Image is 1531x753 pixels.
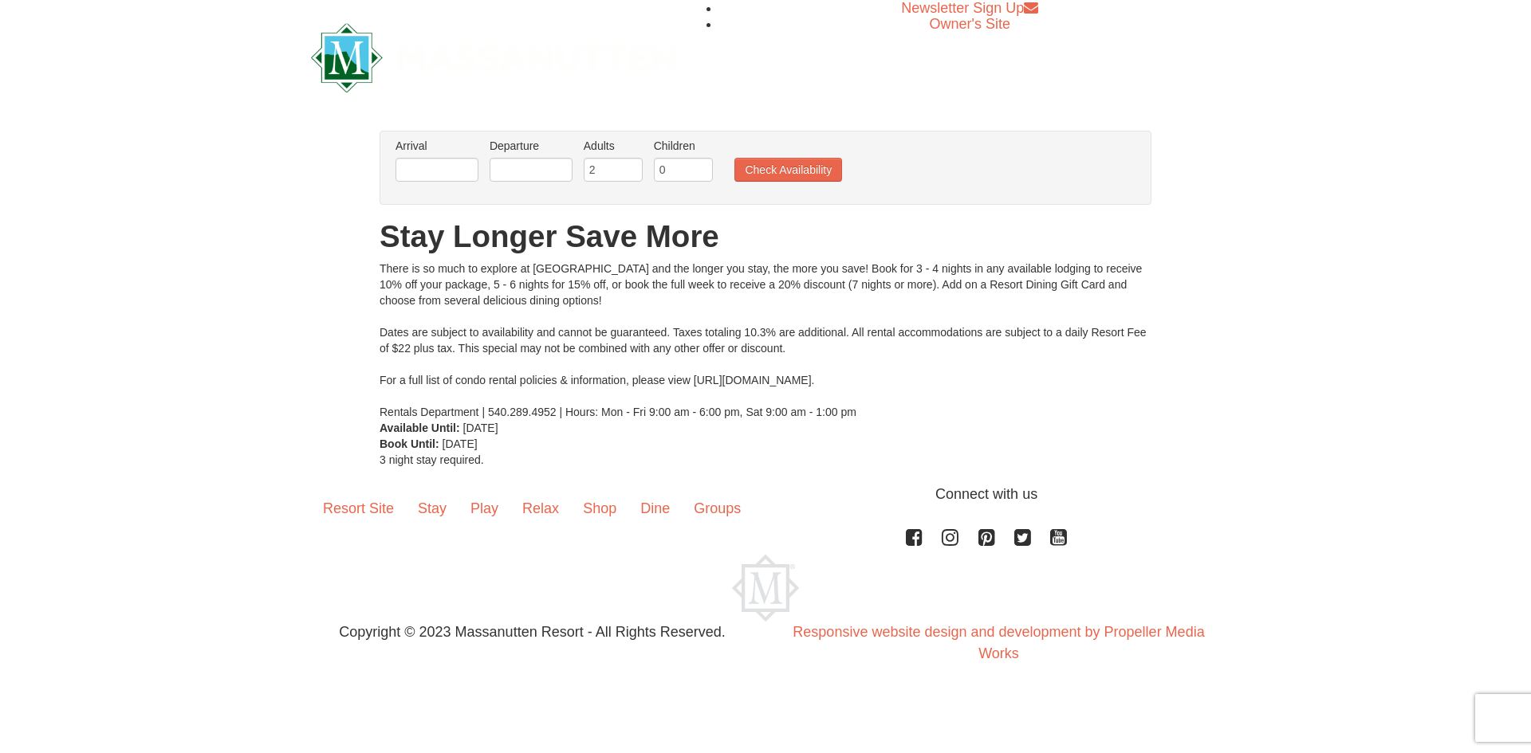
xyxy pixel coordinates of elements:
span: 3 night stay required. [380,453,484,466]
strong: Book Until: [380,437,439,450]
a: Stay [406,484,459,533]
p: Copyright © 2023 Massanutten Resort - All Rights Reserved. [299,622,765,643]
a: Resort Site [311,484,406,533]
a: Groups [682,484,753,533]
a: Responsive website design and development by Propeller Media Works [793,624,1204,661]
strong: Available Until: [380,422,460,434]
span: [DATE] [443,437,478,450]
label: Adults [584,138,643,154]
span: [DATE] [463,422,498,434]
a: Owner's Site [930,16,1010,32]
p: Connect with us [311,484,1220,505]
a: Massanutten Resort [311,37,676,74]
label: Children [654,138,713,154]
a: Dine [628,484,682,533]
h1: Stay Longer Save More [380,221,1151,253]
img: Massanutten Resort Logo [732,555,799,622]
label: Departure [490,138,573,154]
div: There is so much to explore at [GEOGRAPHIC_DATA] and the longer you stay, the more you save! Book... [380,261,1151,420]
button: Check Availability [734,158,842,182]
img: Massanutten Resort Logo [311,23,676,92]
a: Shop [571,484,628,533]
a: Relax [510,484,571,533]
a: Play [459,484,510,533]
label: Arrival [396,138,478,154]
